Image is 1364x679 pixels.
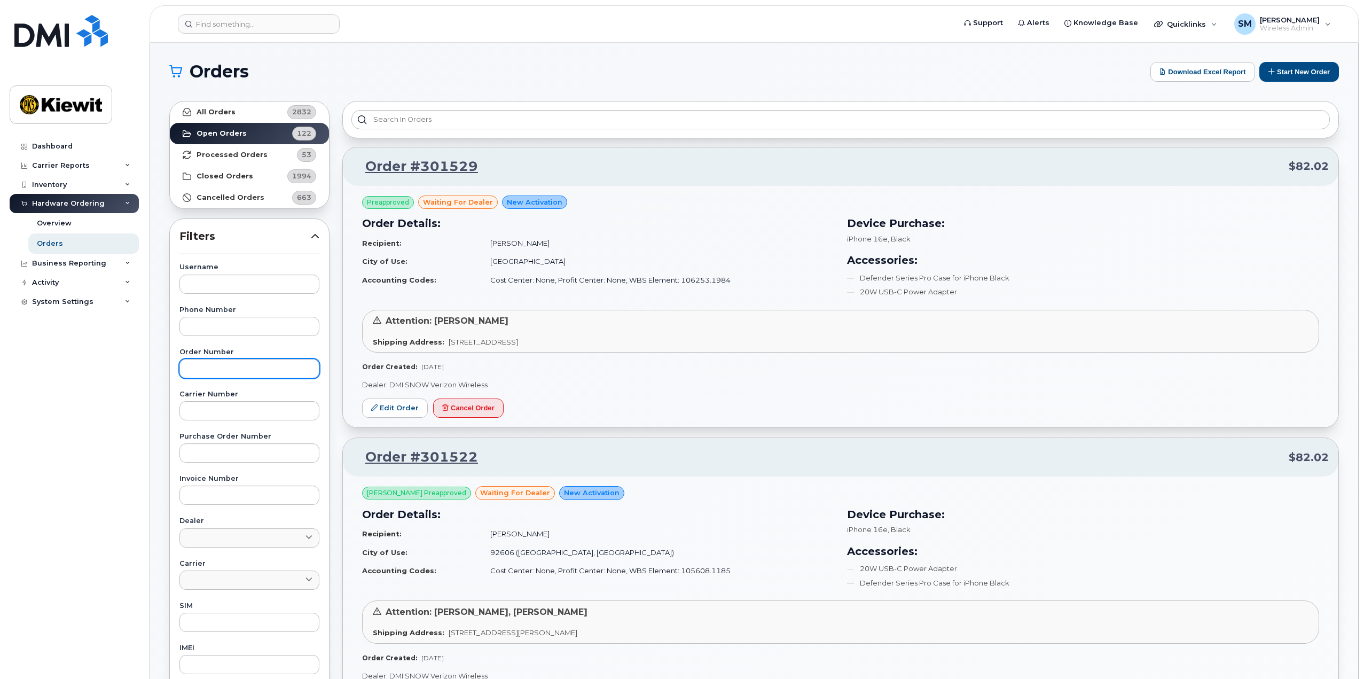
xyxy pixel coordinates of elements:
span: [DATE] [421,654,444,662]
label: Carrier [179,560,319,567]
span: New Activation [507,197,562,207]
span: waiting for dealer [480,488,550,498]
label: SIM [179,603,319,610]
label: Username [179,264,319,271]
button: Download Excel Report [1150,62,1255,82]
span: iPhone 16e [847,525,888,534]
h3: Order Details: [362,506,834,522]
strong: Shipping Address: [373,628,444,637]
a: Open Orders122 [170,123,329,144]
li: Defender Series Pro Case for iPhone Black [847,273,1319,283]
strong: Closed Orders [197,172,253,181]
span: [STREET_ADDRESS][PERSON_NAME] [449,628,577,637]
span: Attention: [PERSON_NAME] [386,316,508,326]
strong: Accounting Codes: [362,276,436,284]
h3: Accessories: [847,252,1319,268]
span: [STREET_ADDRESS] [449,338,518,346]
button: Cancel Order [433,399,504,418]
strong: Accounting Codes: [362,566,436,575]
span: [PERSON_NAME] Preapproved [367,488,466,498]
span: 122 [297,128,311,138]
a: All Orders2832 [170,102,329,123]
strong: Recipient: [362,529,402,538]
span: , Black [888,235,911,243]
a: Processed Orders53 [170,144,329,166]
strong: Processed Orders [197,151,268,159]
h3: Accessories: [847,543,1319,559]
span: , Black [888,525,911,534]
label: Carrier Number [179,391,319,398]
td: [GEOGRAPHIC_DATA] [481,252,834,271]
input: Search in orders [351,110,1330,129]
a: Closed Orders1994 [170,166,329,187]
td: [PERSON_NAME] [481,525,834,543]
span: iPhone 16e [847,235,888,243]
label: Phone Number [179,307,319,314]
h3: Device Purchase: [847,506,1319,522]
strong: Recipient: [362,239,402,247]
strong: City of Use: [362,257,407,266]
li: 20W USB-C Power Adapter [847,287,1319,297]
h3: Order Details: [362,215,834,231]
strong: Order Created: [362,363,417,371]
a: Order #301522 [352,448,478,467]
strong: Cancelled Orders [197,193,264,202]
span: Attention: [PERSON_NAME], [PERSON_NAME] [386,607,587,617]
span: [DATE] [421,363,444,371]
label: Order Number [179,349,319,356]
span: Filters [179,229,311,244]
a: Edit Order [362,399,428,418]
td: 92606 ([GEOGRAPHIC_DATA], [GEOGRAPHIC_DATA]) [481,543,834,562]
span: 1994 [292,171,311,181]
span: 663 [297,192,311,202]
span: 2832 [292,107,311,117]
td: Cost Center: None, Profit Center: None, WBS Element: 105608.1185 [481,561,834,580]
span: $82.02 [1289,450,1329,465]
span: Orders [190,64,249,80]
a: Cancelled Orders663 [170,187,329,208]
a: Order #301529 [352,157,478,176]
strong: Open Orders [197,129,247,138]
span: waiting for dealer [423,197,493,207]
td: [PERSON_NAME] [481,234,834,253]
strong: Shipping Address: [373,338,444,346]
label: Purchase Order Number [179,433,319,440]
span: New Activation [564,488,620,498]
label: IMEI [179,645,319,652]
strong: Order Created: [362,654,417,662]
iframe: Messenger Launcher [1318,633,1356,671]
strong: City of Use: [362,548,407,557]
span: 53 [302,150,311,160]
li: Defender Series Pro Case for iPhone Black [847,578,1319,588]
label: Dealer [179,518,319,525]
td: Cost Center: None, Profit Center: None, WBS Element: 106253.1984 [481,271,834,290]
span: Preapproved [367,198,409,207]
p: Dealer: DMI SNOW Verizon Wireless [362,380,1319,390]
h3: Device Purchase: [847,215,1319,231]
li: 20W USB-C Power Adapter [847,564,1319,574]
label: Invoice Number [179,475,319,482]
button: Start New Order [1259,62,1339,82]
span: $82.02 [1289,159,1329,174]
strong: All Orders [197,108,236,116]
